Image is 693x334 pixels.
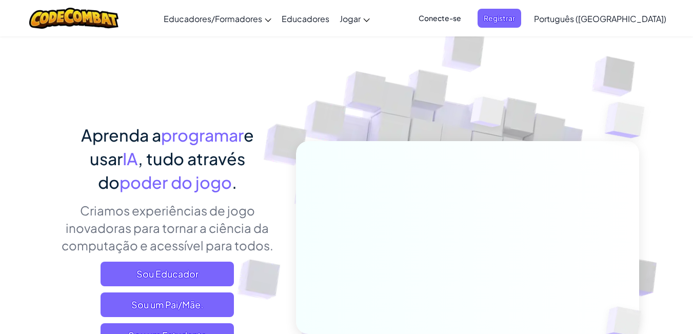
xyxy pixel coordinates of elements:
a: Educadores/Formadores [159,5,276,32]
button: Conecte-se [412,9,467,28]
img: Cubos sobrepostos [584,77,673,164]
a: Jogar [334,5,375,32]
font: Criamos experiências de jogo inovadoras para tornar a ciência da computação e acessível para todos. [62,203,273,253]
button: Registrar [478,9,521,28]
font: IA [123,148,138,169]
a: Sou Educador [101,262,234,286]
font: , tudo através do [98,148,245,192]
font: Aprenda a [81,125,161,145]
font: Educadores [282,13,329,24]
font: poder do jogo [120,172,232,192]
font: Conecte-se [419,13,461,23]
img: Logotipo do CodeCombat [29,8,119,29]
font: Jogar [340,13,361,24]
a: Português ([GEOGRAPHIC_DATA]) [529,5,671,32]
font: Sou Educador [136,268,199,280]
font: . [232,172,237,192]
a: Educadores [276,5,334,32]
font: programar [161,125,244,145]
font: Educadores/Formadores [164,13,262,24]
font: Registrar [484,13,515,23]
img: Cubos sobrepostos [451,76,525,153]
font: Sou um Pai/Mãe. [131,299,204,310]
font: Português ([GEOGRAPHIC_DATA]) [534,13,666,24]
a: Sou um Pai/Mãe. [101,292,234,317]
